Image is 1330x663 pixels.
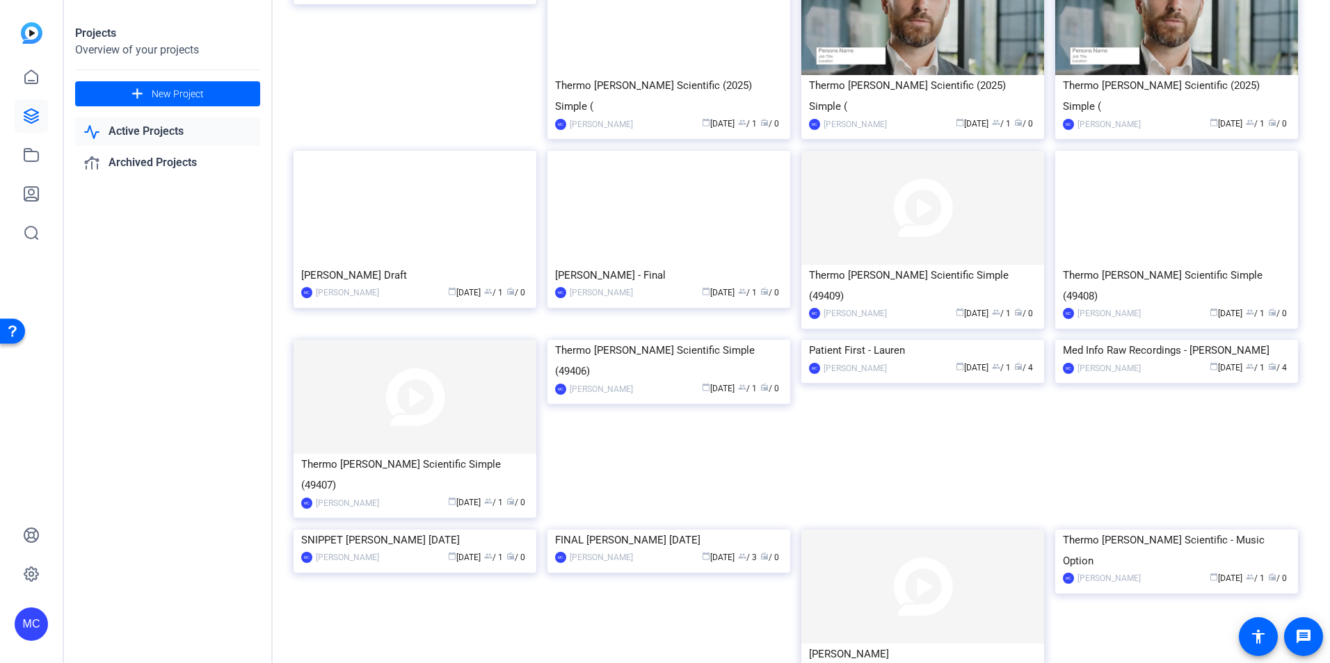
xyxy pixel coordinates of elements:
div: [PERSON_NAME] - Final [555,265,783,286]
div: SNIPPET [PERSON_NAME] [DATE] [301,530,529,550]
span: New Project [152,87,204,101]
span: calendar_today [448,552,456,560]
span: [DATE] [956,309,988,318]
span: group [1246,118,1254,126]
span: calendar_today [1210,308,1218,316]
div: Thermo [PERSON_NAME] Scientific Simple (49406) [555,340,783,382]
span: / 0 [1268,309,1287,318]
a: Active Projects [75,117,260,146]
span: radio [1014,362,1023,370]
div: FINAL [PERSON_NAME] [DATE] [555,530,783,550]
span: [DATE] [1210,573,1242,583]
span: [DATE] [702,288,735,297]
span: radio [506,552,515,560]
div: MC [15,607,48,641]
span: radio [1014,308,1023,316]
span: / 1 [484,498,503,507]
span: / 0 [760,288,779,297]
div: [PERSON_NAME] [570,550,633,564]
div: Thermo [PERSON_NAME] Scientific (2025) Simple ( [809,75,1036,117]
div: Thermo [PERSON_NAME] Scientific (2025) Simple ( [1063,75,1290,117]
span: group [484,552,492,560]
div: Med Info Raw Recordings - [PERSON_NAME] [1063,340,1290,361]
span: calendar_today [448,497,456,505]
span: / 1 [484,552,503,562]
div: [PERSON_NAME] [570,382,633,396]
span: / 0 [506,288,525,297]
span: [DATE] [956,119,988,129]
span: / 1 [484,288,503,297]
div: MC [809,308,820,319]
span: / 1 [1246,363,1265,373]
span: / 3 [738,552,757,562]
img: blue-gradient.svg [21,22,42,44]
span: group [1246,573,1254,581]
div: [PERSON_NAME] [570,117,633,131]
span: calendar_today [956,308,964,316]
span: [DATE] [1210,309,1242,318]
div: MC [1063,363,1074,374]
div: Patient First - Lauren [809,340,1036,361]
span: [DATE] [702,552,735,562]
span: [DATE] [1210,363,1242,373]
span: / 1 [992,309,1011,318]
div: Thermo [PERSON_NAME] Scientific Simple (49409) [809,265,1036,306]
span: calendar_today [702,383,710,391]
div: MC [809,119,820,130]
span: group [992,118,1000,126]
span: group [1246,362,1254,370]
span: [DATE] [956,363,988,373]
div: [PERSON_NAME] [1077,571,1141,585]
div: [PERSON_NAME] [824,117,887,131]
span: radio [1268,362,1276,370]
span: radio [1268,308,1276,316]
div: MC [1063,119,1074,130]
div: Thermo [PERSON_NAME] Scientific Simple (49407) [301,454,529,496]
span: / 0 [1014,309,1033,318]
div: MC [301,552,312,563]
span: / 1 [1246,119,1265,129]
span: [DATE] [1210,119,1242,129]
div: MC [555,552,566,563]
mat-icon: accessibility [1250,628,1267,645]
div: MC [301,287,312,298]
div: [PERSON_NAME] [316,496,379,510]
span: radio [1268,118,1276,126]
div: [PERSON_NAME] Draft [301,265,529,286]
div: [PERSON_NAME] [316,550,379,564]
span: / 4 [1014,363,1033,373]
span: calendar_today [702,552,710,560]
span: calendar_today [1210,573,1218,581]
div: [PERSON_NAME] [1077,306,1141,320]
span: / 1 [738,288,757,297]
a: Archived Projects [75,149,260,177]
div: Projects [75,25,260,42]
span: / 1 [992,363,1011,373]
span: group [992,308,1000,316]
span: group [992,362,1000,370]
span: [DATE] [448,552,481,562]
span: / 1 [738,384,757,393]
span: / 0 [760,384,779,393]
span: radio [506,497,515,505]
span: group [1246,308,1254,316]
span: radio [1014,118,1023,126]
span: / 0 [760,119,779,129]
span: radio [760,118,769,126]
span: calendar_today [448,287,456,295]
span: / 1 [1246,573,1265,583]
span: / 0 [506,552,525,562]
span: radio [760,383,769,391]
span: / 1 [738,119,757,129]
span: group [738,383,746,391]
span: / 0 [1268,119,1287,129]
div: MC [301,498,312,509]
div: Thermo [PERSON_NAME] Scientific Simple (49408) [1063,265,1290,306]
div: [PERSON_NAME] [824,361,887,375]
div: MC [1063,573,1074,584]
div: [PERSON_NAME] [1077,361,1141,375]
span: group [738,287,746,295]
div: [PERSON_NAME] [316,286,379,300]
div: Thermo [PERSON_NAME] Scientific (2025) Simple ( [555,75,783,117]
span: [DATE] [702,119,735,129]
